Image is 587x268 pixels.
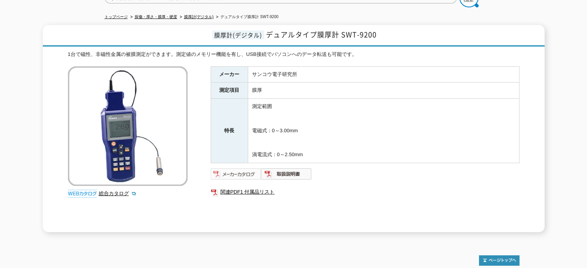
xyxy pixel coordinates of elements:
[248,99,519,163] td: 測定範囲 電磁式：0～3.00mm 渦電流式：0～2.50mm
[261,168,312,180] img: 取扱説明書
[211,66,248,83] th: メーカー
[68,51,519,59] div: 1台で磁性、非磁性金属の被膜測定ができます。測定値のメモリー機能を有し、USB接続でパソコンへのデータ転送も可能です。
[211,187,519,197] a: 関連PDF1 付属品リスト
[248,66,519,83] td: サンコウ電子研究所
[479,255,519,266] img: トップページへ
[211,99,248,163] th: 特長
[215,13,278,21] li: デュアルタイプ膜厚計 SWT-9200
[211,83,248,99] th: 測定項目
[105,15,128,19] a: トップページ
[99,190,137,196] a: 総合カタログ
[266,29,377,40] span: デュアルタイプ膜厚計 SWT-9200
[135,15,177,19] a: 探傷・厚さ・膜厚・硬度
[261,173,312,179] a: 取扱説明書
[211,173,261,179] a: メーカーカタログ
[68,66,188,186] img: デュアルタイプ膜厚計 SWT-9200
[248,83,519,99] td: 膜厚
[212,30,264,39] span: 膜厚計(デジタル)
[184,15,214,19] a: 膜厚計(デジタル)
[68,190,97,197] img: webカタログ
[211,168,261,180] img: メーカーカタログ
